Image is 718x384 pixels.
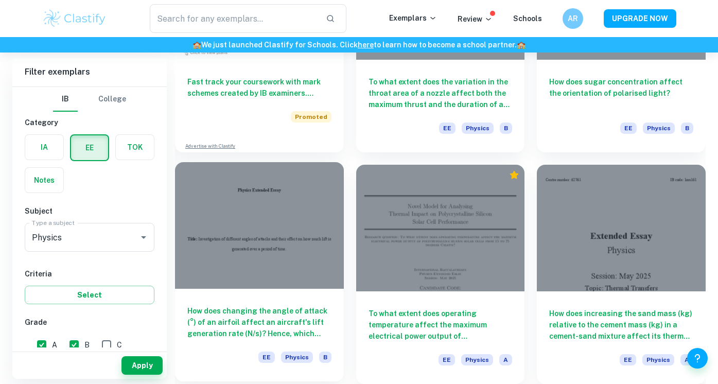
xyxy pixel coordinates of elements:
[25,135,63,160] button: IA
[509,170,519,180] div: Premium
[25,205,154,217] h6: Subject
[117,339,122,351] span: C
[25,317,154,328] h6: Grade
[369,76,513,110] h6: To what extent does the variation in the throat area of a nozzle affect both the maximum thrust a...
[52,339,57,351] span: A
[549,76,693,110] h6: How does sugar concentration affect the orientation of polarised light?
[2,39,716,50] h6: We just launched Clastify for Schools. Click to learn how to become a school partner.
[604,9,676,28] button: UPGRADE NOW
[116,135,154,160] button: TOK
[32,218,75,227] label: Type a subject
[25,117,154,128] h6: Category
[25,168,63,193] button: Notes
[53,87,78,112] button: IB
[681,123,693,134] span: B
[192,41,201,49] span: 🏫
[356,165,525,384] a: To what extent does operating temperature affect the maximum electrical power output of polycryst...
[462,123,494,134] span: Physics
[620,123,637,134] span: EE
[643,123,675,134] span: Physics
[258,352,275,363] span: EE
[642,354,674,365] span: Physics
[439,123,456,134] span: EE
[25,286,154,304] button: Select
[291,111,331,123] span: Promoted
[53,87,126,112] div: Filter type choice
[499,354,512,365] span: A
[620,354,636,365] span: EE
[563,8,583,29] button: AR
[513,14,542,23] a: Schools
[136,230,151,245] button: Open
[150,4,318,33] input: Search for any exemplars...
[567,13,579,24] h6: AR
[71,135,108,160] button: EE
[175,165,344,384] a: How does changing the angle of attack (°) of an airfoil affect an aircraft's lift generation rate...
[517,41,526,49] span: 🏫
[319,352,331,363] span: B
[687,348,708,369] button: Help and Feedback
[389,12,437,24] p: Exemplars
[185,143,235,150] a: Advertise with Clastify
[42,8,108,29] img: Clastify logo
[461,354,493,365] span: Physics
[358,41,374,49] a: here
[537,165,706,384] a: How does increasing the sand mass (kg) relative to the cement mass (kg) in a cement-sand mixture ...
[121,356,163,375] button: Apply
[369,308,513,342] h6: To what extent does operating temperature affect the maximum electrical power output of polycryst...
[25,268,154,280] h6: Criteria
[439,354,455,365] span: EE
[680,354,693,365] span: A
[549,308,693,342] h6: How does increasing the sand mass (kg) relative to the cement mass (kg) in a cement-sand mixture ...
[84,339,90,351] span: B
[187,76,331,99] h6: Fast track your coursework with mark schemes created by IB examiners. Upgrade now
[500,123,512,134] span: B
[458,13,493,25] p: Review
[187,305,331,339] h6: How does changing the angle of attack (°) of an airfoil affect an aircraft's lift generation rate...
[281,352,313,363] span: Physics
[98,87,126,112] button: College
[12,58,167,86] h6: Filter exemplars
